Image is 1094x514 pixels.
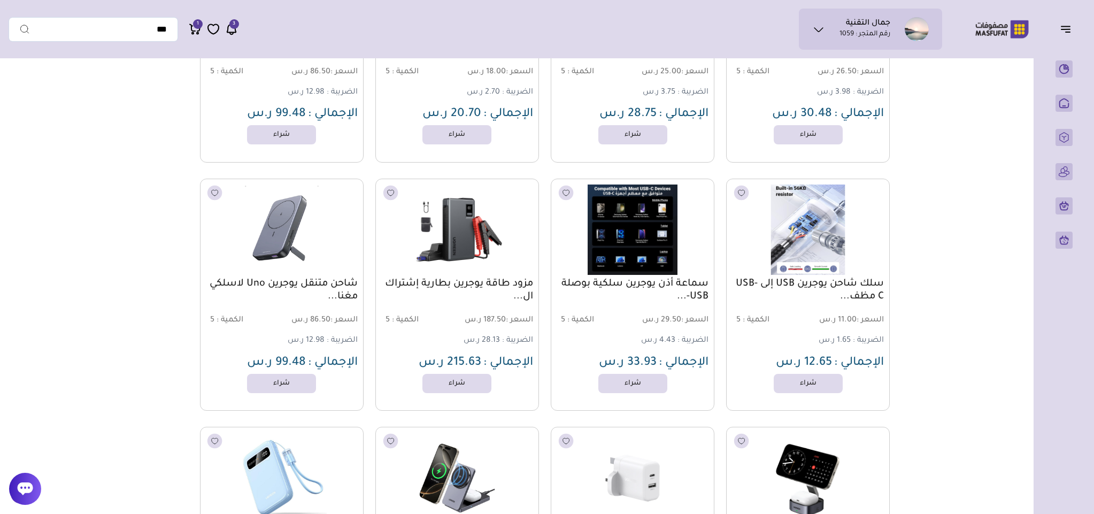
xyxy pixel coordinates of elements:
a: شاحن متنقل يوجرين Uno لاسلكي مغنا... [206,278,358,303]
span: الإجمالي : [659,108,708,121]
span: السعر : [330,316,358,325]
span: 1 [197,19,199,29]
span: 86.50 ر.س [283,316,358,326]
span: 5 [736,68,741,76]
span: 187.50 ر.س [458,316,533,326]
span: السعر : [506,316,533,325]
span: 26.50 ر.س [809,67,884,78]
span: 12.65 ر.س [776,357,832,370]
a: شراء [422,125,491,144]
a: مزود طاقة يوجرين بطارية إشتراك ال... [381,278,533,303]
span: السعر : [330,68,358,76]
span: 1.65 ر.س [819,336,851,345]
a: شراء [422,374,491,393]
span: الكمية : [743,68,769,76]
img: 20250907153047003740.png [206,185,357,274]
a: شراء [247,125,316,144]
img: 20250907153115569478.png [557,185,708,274]
span: 5 [736,316,741,325]
a: شراء [247,374,316,393]
span: السعر : [857,68,884,76]
span: الإجمالي : [834,357,884,370]
span: الضريبة : [853,336,884,345]
span: السعر : [681,316,708,325]
span: 3.75 ر.س [643,88,675,97]
span: الضريبة : [677,336,708,345]
span: 20.70 ر.س [422,108,481,121]
span: 30.48 ر.س [772,108,832,121]
span: الكمية : [567,316,594,325]
a: 3 [225,22,238,36]
span: الإجمالي : [483,357,533,370]
span: 29.50 ر.س [634,316,708,326]
span: 12.98 ر.س [288,88,325,97]
a: شراء [598,374,667,393]
span: 3 [233,19,235,29]
span: 33.93 ر.س [599,357,657,370]
span: 5 [210,68,214,76]
a: شراء [598,125,667,144]
span: السعر : [681,68,708,76]
a: سلك شاحن يوجرين USB إلى USB-C مظف... [732,278,884,303]
span: 18.00 ر.س [458,67,533,78]
span: 2.70 ر.س [467,88,500,97]
span: 5 [561,316,565,325]
span: الإجمالي : [834,108,884,121]
span: الكمية : [743,316,769,325]
span: الكمية : [217,68,243,76]
span: 86.50 ر.س [283,67,358,78]
span: السعر : [857,316,884,325]
span: 5 [386,68,390,76]
span: الضريبة : [502,336,533,345]
span: 25.00 ر.س [634,67,708,78]
span: الضريبة : [502,88,533,97]
span: 3.98 ر.س [817,88,851,97]
img: جمال التقنية [905,17,929,41]
img: 20250907153054744404.png [382,185,533,274]
span: 28.13 ر.س [464,336,500,345]
span: الإجمالي : [308,357,358,370]
span: الضريبة : [327,336,358,345]
span: الكمية : [392,68,419,76]
a: 1 [189,22,202,36]
span: 28.75 ر.س [599,108,657,121]
span: 12.98 ر.س [288,336,325,345]
span: 99.48 ر.س [247,108,306,121]
span: الكمية : [392,316,419,325]
a: شراء [774,374,843,393]
a: شراء [774,125,843,144]
p: رقم المتجر : 1059 [839,29,890,40]
span: الإجمالي : [483,108,533,121]
span: الإجمالي : [308,108,358,121]
img: 20250907153137681493.png [725,180,891,279]
span: الضريبة : [853,88,884,97]
span: 99.48 ر.س [247,357,306,370]
span: الإجمالي : [659,357,708,370]
span: 4.43 ر.س [641,336,675,345]
span: 5 [561,68,565,76]
img: Logo [968,19,1036,40]
a: سماعة أذن يوجرين سلكية بوصلة USB-... [557,278,708,303]
span: الكمية : [567,68,594,76]
h1: جمال التقنية [846,19,890,29]
span: الضريبة : [327,88,358,97]
span: الضريبة : [677,88,708,97]
span: الكمية : [217,316,243,325]
span: 5 [210,316,214,325]
span: 5 [386,316,390,325]
span: 215.63 ر.س [419,357,481,370]
span: السعر : [506,68,533,76]
span: 11.00 ر.س [809,316,884,326]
